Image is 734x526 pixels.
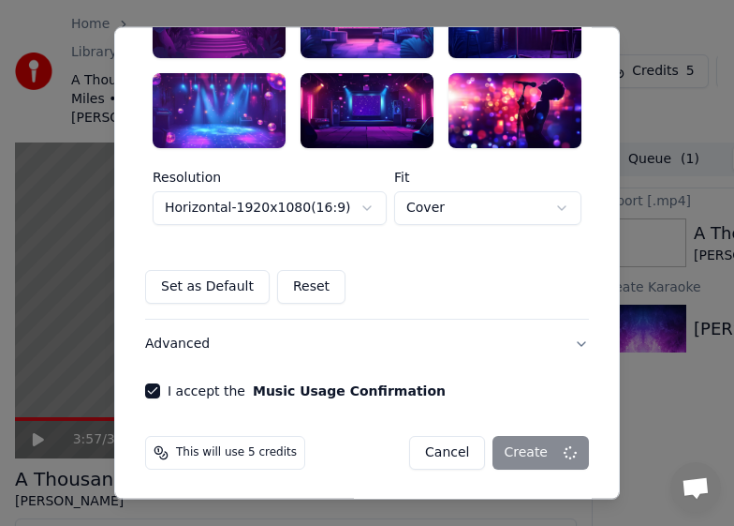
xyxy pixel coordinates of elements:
[145,269,270,303] button: Set as Default
[145,319,589,368] button: Advanced
[253,383,446,397] button: I accept the
[277,269,345,303] button: Reset
[153,170,387,183] label: Resolution
[176,444,297,459] span: This will use 5 credits
[409,435,485,469] button: Cancel
[168,383,446,397] label: I accept the
[394,170,581,183] label: Fit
